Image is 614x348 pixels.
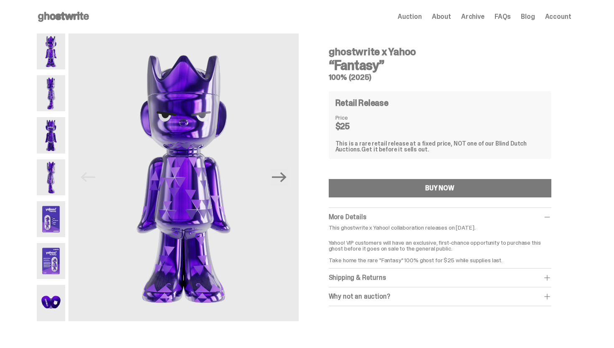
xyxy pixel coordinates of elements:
img: Yahoo-HG---2.png [37,75,66,111]
div: BUY NOW [425,185,454,192]
span: Get it before it sells out. [361,146,429,153]
a: Archive [461,13,485,20]
img: Yahoo-HG---4.png [37,159,66,195]
h5: 100% (2025) [329,74,551,81]
img: Yahoo-HG---1.png [37,33,66,69]
div: This is a rare retail release at a fixed price, NOT one of our Blind Dutch Auctions. [335,141,545,152]
h4: Retail Release [335,99,388,107]
a: Auction [398,13,422,20]
img: Yahoo-HG---6.png [37,243,66,279]
span: More Details [329,212,366,221]
button: BUY NOW [329,179,551,197]
div: Why not an auction? [329,292,551,301]
img: Yahoo-HG---7.png [37,285,66,321]
img: Yahoo-HG---3.png [37,117,66,153]
h3: “Fantasy” [329,59,551,72]
a: Blog [521,13,535,20]
a: Account [545,13,571,20]
img: Yahoo-HG---5.png [37,201,66,237]
dt: Price [335,115,377,120]
h4: ghostwrite x Yahoo [329,47,551,57]
img: Yahoo-HG---1.png [69,33,298,321]
a: FAQs [495,13,511,20]
a: About [432,13,451,20]
p: Yahoo! VIP customers will have an exclusive, first-chance opportunity to purchase this ghost befo... [329,234,551,263]
dd: $25 [335,122,377,130]
p: This ghostwrite x Yahoo! collaboration releases on [DATE]. [329,225,551,230]
div: Shipping & Returns [329,274,551,282]
button: Next [270,168,289,187]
